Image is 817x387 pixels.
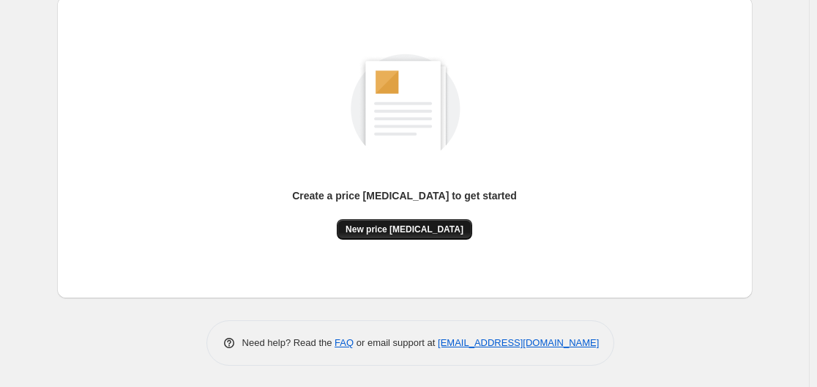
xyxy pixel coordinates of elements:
[292,188,517,203] p: Create a price [MEDICAL_DATA] to get started
[438,337,599,348] a: [EMAIL_ADDRESS][DOMAIN_NAME]
[337,219,472,240] button: New price [MEDICAL_DATA]
[354,337,438,348] span: or email support at
[242,337,335,348] span: Need help? Read the
[335,337,354,348] a: FAQ
[346,224,463,235] span: New price [MEDICAL_DATA]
